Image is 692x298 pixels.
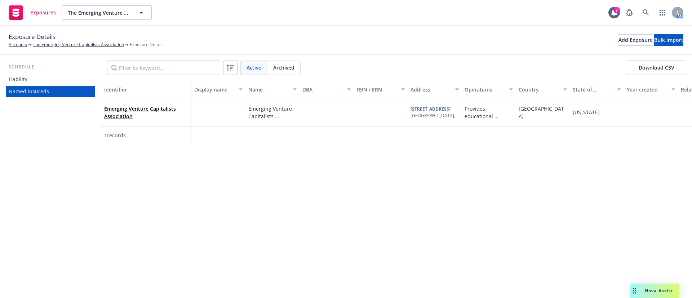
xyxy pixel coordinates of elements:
button: Address [408,81,462,98]
span: - [194,108,196,116]
button: Year created [624,81,678,98]
div: Named insureds [9,86,49,97]
button: Download CSV [627,61,686,75]
div: Schedule [6,63,95,71]
button: Display name [191,81,245,98]
a: Accounts [9,41,27,48]
div: State of incorporation or jurisdiction [573,86,613,93]
span: Emerging Venture Capitalists Association [248,105,293,127]
button: FEIN / ERN [354,81,408,98]
a: Search [639,5,653,20]
button: Add Exposure [618,34,653,46]
span: Exposure Details [9,32,56,41]
span: Exposures [30,10,56,15]
span: 1 records [104,132,126,139]
input: Filter by keyword... [107,61,220,75]
a: Exposures [6,3,59,23]
button: Bulk import [654,34,683,46]
button: Identifier [101,81,191,98]
button: Operations [462,81,516,98]
div: Country [519,86,559,93]
a: The Emerging Venture Capitalists Association [33,41,124,48]
a: Emerging Venture Capitalists Association [104,105,176,120]
button: Nova Assist [630,284,679,298]
span: Nova Assist [645,288,673,294]
div: Drag to move [630,284,639,298]
span: - [681,109,683,116]
div: Operations [465,86,505,93]
button: DBA [300,81,354,98]
a: Liability [6,74,95,85]
span: Active [247,64,261,71]
div: Identifier [104,86,188,93]
div: FEIN / ERN [356,86,397,93]
button: Country [516,81,570,98]
div: Bulk import [654,35,683,45]
div: Liability [9,74,27,85]
div: Year created [627,86,667,93]
a: Report a Bug [622,5,636,20]
span: Exposure Details [130,41,164,48]
span: Emerging Venture Capitalists Association [104,105,188,120]
button: Name [245,81,300,98]
span: The Emerging Venture Capitalists Association [68,9,130,17]
div: Address [411,86,451,93]
a: Switch app [655,5,670,20]
span: [GEOGRAPHIC_DATA] [519,105,564,120]
span: - [302,109,304,116]
span: Archived [273,64,294,71]
div: Name [248,86,289,93]
span: Provides educational workshops and networking events [465,105,509,135]
span: - [356,109,358,116]
div: 7 [613,7,620,13]
span: [US_STATE] [573,109,600,116]
div: Display name [194,86,235,93]
a: Named insureds [6,86,95,97]
div: [GEOGRAPHIC_DATA] , CA , 94123 [411,112,459,119]
button: The Emerging Venture Capitalists Association [62,5,152,20]
div: Add Exposure [618,35,653,45]
button: State of incorporation or jurisdiction [570,81,624,98]
span: - [627,109,629,116]
div: DBA [302,86,343,93]
b: [STREET_ADDRESS] [411,106,451,112]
